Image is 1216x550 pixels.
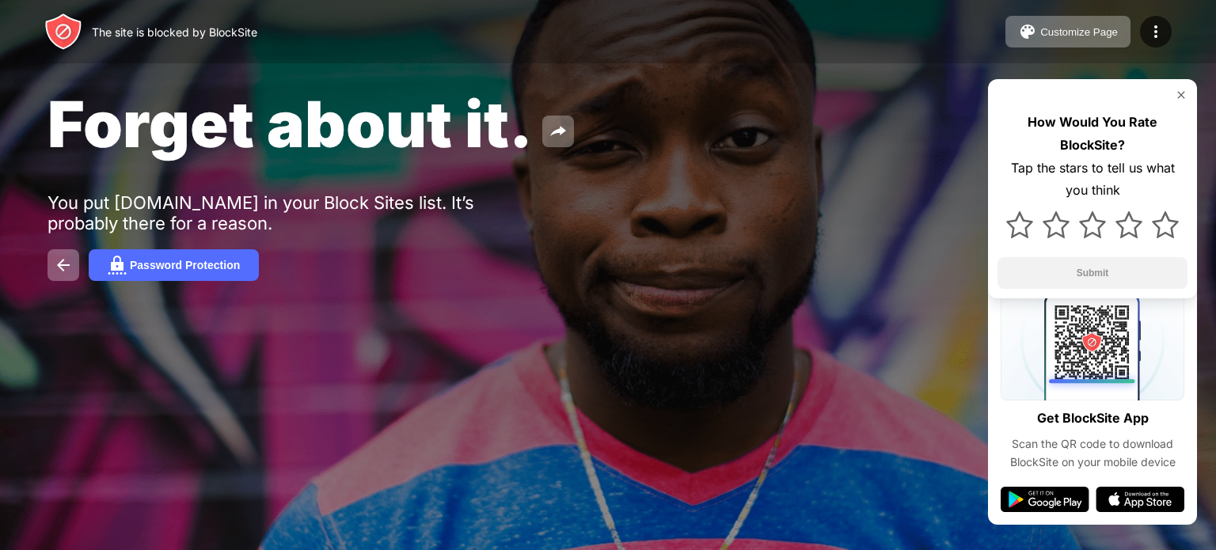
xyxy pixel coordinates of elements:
[108,256,127,275] img: password.svg
[1043,211,1070,238] img: star.svg
[1096,487,1184,512] img: app-store.svg
[997,111,1187,157] div: How Would You Rate BlockSite?
[997,157,1187,203] div: Tap the stars to tell us what you think
[1001,435,1184,471] div: Scan the QR code to download BlockSite on your mobile device
[1005,16,1130,47] button: Customize Page
[54,256,73,275] img: back.svg
[47,85,533,162] span: Forget about it.
[1040,26,1118,38] div: Customize Page
[549,122,568,141] img: share.svg
[1079,211,1106,238] img: star.svg
[1037,407,1149,430] div: Get BlockSite App
[92,25,257,39] div: The site is blocked by BlockSite
[89,249,259,281] button: Password Protection
[1146,22,1165,41] img: menu-icon.svg
[997,257,1187,289] button: Submit
[1006,211,1033,238] img: star.svg
[1115,211,1142,238] img: star.svg
[1001,487,1089,512] img: google-play.svg
[1018,22,1037,41] img: pallet.svg
[44,13,82,51] img: header-logo.svg
[1175,89,1187,101] img: rate-us-close.svg
[130,259,240,271] div: Password Protection
[1152,211,1179,238] img: star.svg
[47,192,537,233] div: You put [DOMAIN_NAME] in your Block Sites list. It’s probably there for a reason.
